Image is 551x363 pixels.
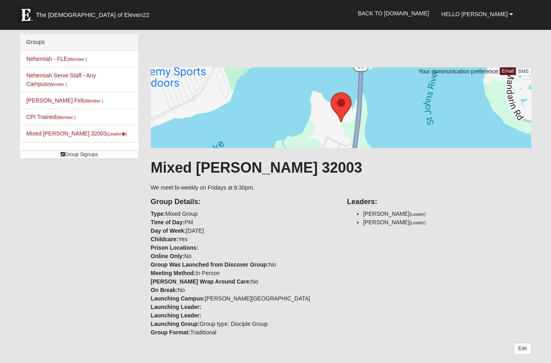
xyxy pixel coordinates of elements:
[84,98,103,103] small: (Member )
[151,236,178,242] strong: Childcare:
[500,67,516,75] a: Email
[106,131,127,136] small: (Leader )
[151,198,335,207] h4: Group Details:
[419,68,500,75] span: Your communication preference:
[151,287,178,293] strong: On Break:
[67,57,87,62] small: (Member )
[14,3,175,23] a: The [DEMOGRAPHIC_DATA] of Eleven22
[516,67,531,76] a: SMS
[151,321,200,327] strong: Launching Group:
[151,219,185,225] strong: Time of Day:
[409,212,426,217] small: (Leader)
[145,192,341,337] div: Mixed Group PM [DATE] Yes No No In Person No No [PERSON_NAME][GEOGRAPHIC_DATA] Group type: Discip...
[352,3,435,23] a: Back to [DOMAIN_NAME]
[151,261,269,268] strong: Group Was Launched from Discover Group:
[56,115,75,120] small: (Member )
[441,11,508,17] span: Hello [PERSON_NAME]
[20,150,138,159] a: Group Signups
[151,295,205,302] strong: Launching Campus:
[151,270,196,276] strong: Meeting Method:
[151,244,198,251] strong: Prison Locations:
[435,4,519,24] a: Hello [PERSON_NAME]
[26,72,96,87] a: Nehemiah Serve Staff - Any Campus(Member )
[26,56,87,62] a: Nehemiah - FLE(Member )
[151,312,201,319] strong: Launching Leader:
[47,82,67,87] small: (Member )
[20,34,138,51] div: Groups
[151,278,251,285] strong: [PERSON_NAME] Wrap Around Care:
[347,198,531,207] h4: Leaders:
[151,211,165,217] strong: Type:
[151,304,201,310] strong: Launching Leader:
[18,7,34,23] img: Eleven22 logo
[363,210,531,218] li: [PERSON_NAME]
[363,218,531,227] li: [PERSON_NAME]
[26,97,103,104] a: [PERSON_NAME] Felt(Member )
[26,130,127,137] a: Mixed [PERSON_NAME] 32003(Leader)
[151,227,186,234] strong: Day of Week:
[151,253,184,259] strong: Online Only:
[514,343,531,355] a: Edit
[26,114,75,120] a: CPI Trained(Member )
[409,220,426,225] small: (Leader)
[36,11,149,19] span: The [DEMOGRAPHIC_DATA] of Eleven22
[151,329,190,336] strong: Group Format:
[151,159,531,176] h1: Mixed [PERSON_NAME] 32003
